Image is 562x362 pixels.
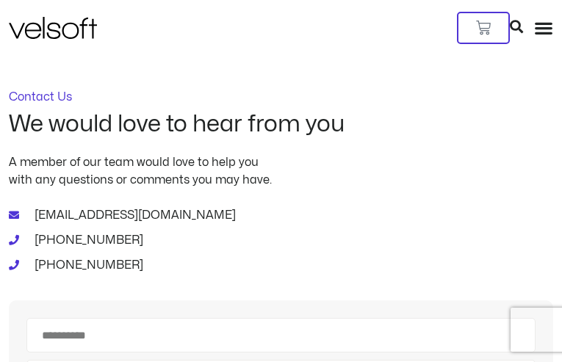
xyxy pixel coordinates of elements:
[9,91,553,103] p: Contact Us
[31,256,143,274] span: [PHONE_NUMBER]
[9,153,553,189] p: A member of our team would love to help you with any questions or comments you may have.
[31,231,143,249] span: [PHONE_NUMBER]
[534,18,553,37] div: Menu Toggle
[9,17,97,39] img: Velsoft Training Materials
[31,206,236,224] span: [EMAIL_ADDRESS][DOMAIN_NAME]
[9,112,553,137] h2: We would love to hear from you
[9,206,553,224] a: [EMAIL_ADDRESS][DOMAIN_NAME]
